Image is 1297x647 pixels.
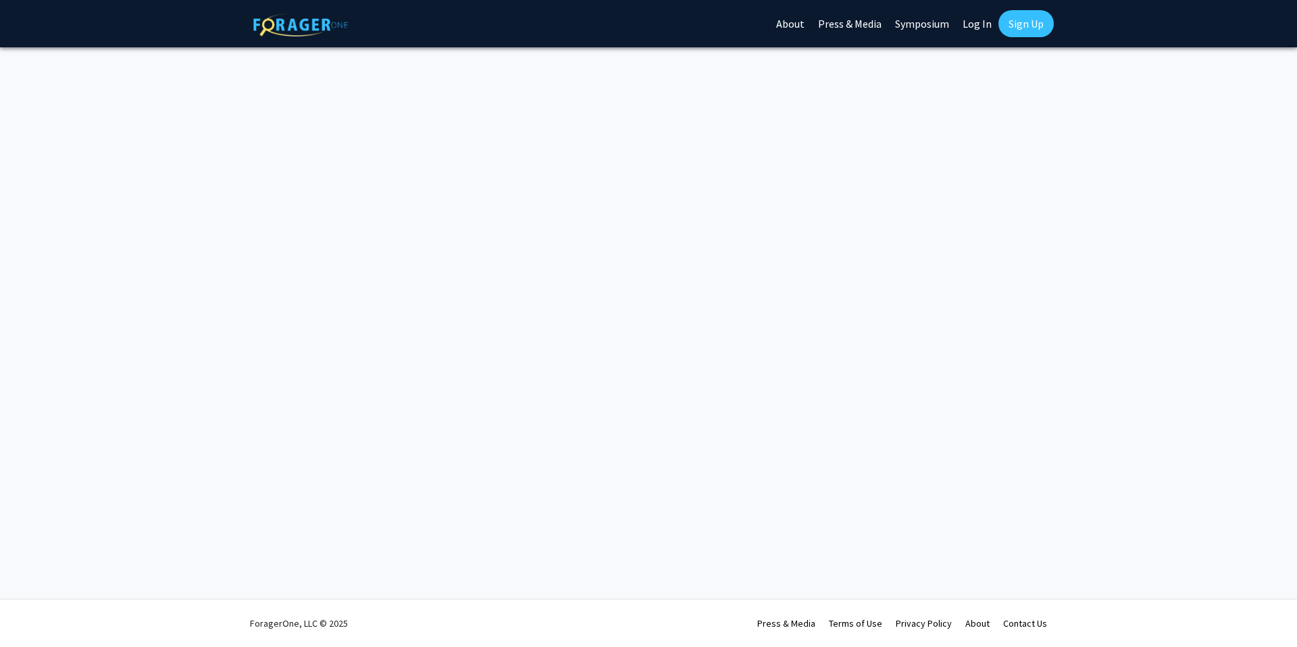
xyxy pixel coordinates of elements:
a: About [965,617,990,629]
a: Press & Media [757,617,815,629]
a: Terms of Use [829,617,882,629]
img: ForagerOne Logo [253,13,348,37]
a: Privacy Policy [896,617,952,629]
a: Contact Us [1003,617,1047,629]
div: ForagerOne, LLC © 2025 [250,600,348,647]
a: Sign Up [998,10,1054,37]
